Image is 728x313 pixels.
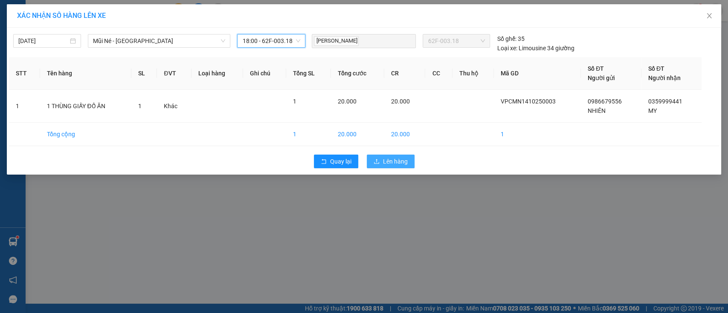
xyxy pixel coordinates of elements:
[425,57,452,90] th: CC
[452,57,494,90] th: Thu hộ
[706,12,713,19] span: close
[4,57,10,63] span: environment
[191,57,243,90] th: Loại hàng
[314,36,359,46] span: [PERSON_NAME]
[138,103,142,109] span: 1
[384,57,425,90] th: CR
[384,123,425,146] td: 20.000
[157,90,191,123] td: Khác
[588,75,615,81] span: Người gửi
[293,98,296,105] span: 1
[220,38,226,43] span: down
[17,11,106,20] span: XÁC NHẬN SỐ HÀNG LÊN XE
[331,123,384,146] td: 20.000
[4,4,124,36] li: Nam Hải Limousine
[497,43,574,53] div: Limousine 34 giường
[59,46,113,65] li: VP VP [PERSON_NAME]
[374,158,380,165] span: upload
[40,57,131,90] th: Tên hàng
[588,98,622,105] span: 0986679556
[40,123,131,146] td: Tổng cộng
[497,43,517,53] span: Loại xe:
[338,98,357,105] span: 20.000
[588,107,606,114] span: NHIÊN
[497,34,516,43] span: Số ghế:
[367,155,415,168] button: uploadLên hàng
[497,34,524,43] div: 35
[4,4,34,34] img: logo.jpg
[428,34,485,47] span: 62F-003.18
[286,123,331,146] td: 1
[648,98,682,105] span: 0359999441
[4,46,59,55] li: VP VP chợ Mũi Né
[494,57,581,90] th: Mã GD
[286,57,331,90] th: Tổng SL
[648,65,664,72] span: Số ĐT
[648,75,681,81] span: Người nhận
[9,90,40,123] td: 1
[157,57,191,90] th: ĐVT
[40,90,131,123] td: 1 THÙNG GIẤY ĐỒ ĂN
[391,98,410,105] span: 20.000
[494,123,581,146] td: 1
[131,57,157,90] th: SL
[330,157,351,166] span: Quay lại
[648,107,657,114] span: MY
[321,158,327,165] span: rollback
[243,57,286,90] th: Ghi chú
[383,157,408,166] span: Lên hàng
[314,155,358,168] button: rollbackQuay lại
[588,65,604,72] span: Số ĐT
[93,34,225,47] span: Mũi Né - Sài Gòn
[9,57,40,90] th: STT
[18,36,68,46] input: 14/10/2025
[501,98,556,105] span: VPCMN1410250003
[331,57,384,90] th: Tổng cước
[242,34,300,47] span: 18:00 - 62F-003.18
[697,4,721,28] button: Close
